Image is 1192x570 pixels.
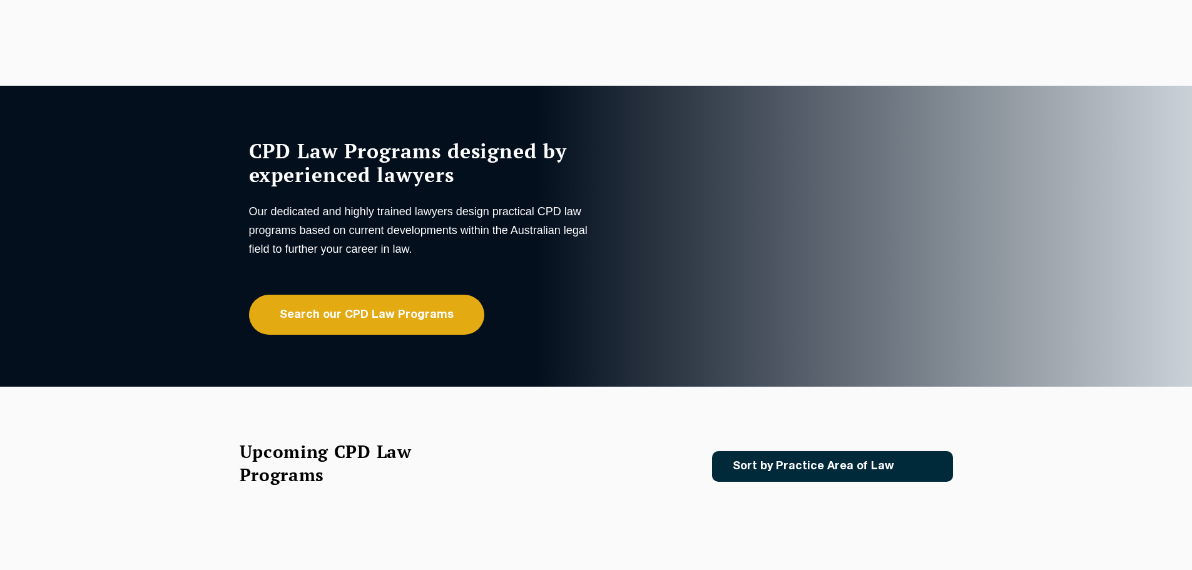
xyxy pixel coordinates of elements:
h1: CPD Law Programs designed by experienced lawyers [249,139,593,186]
h2: Upcoming CPD Law Programs [240,440,443,486]
img: Icon [914,461,929,472]
p: Our dedicated and highly trained lawyers design practical CPD law programs based on current devel... [249,202,593,258]
a: Search our CPD Law Programs [249,295,484,335]
a: Sort by Practice Area of Law [712,451,953,482]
